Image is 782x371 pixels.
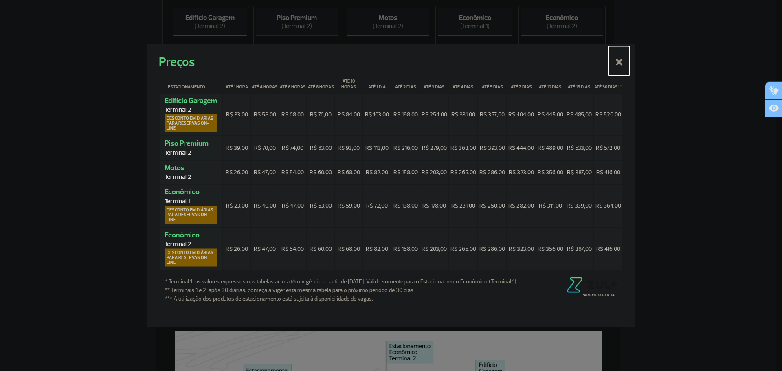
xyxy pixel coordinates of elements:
[567,245,592,252] span: R$ 387,00
[480,111,505,118] span: R$ 357,00
[282,202,304,209] span: R$ 47,00
[335,72,362,92] th: Até 10 horas
[765,81,782,117] div: Plugin de acessibilidade da Hand Talk.
[310,111,332,118] span: R$ 76,00
[449,72,477,92] th: Até 4 dias
[254,245,276,252] span: R$ 47,00
[165,197,217,205] span: Terminal 1
[165,277,518,286] span: * Terminal 1: os valores expressos nas tabelas acima têm vigência a partir de [DATE]. Válido some...
[279,72,307,92] th: Até 6 horas
[567,169,592,176] span: R$ 387,00
[310,202,332,209] span: R$ 53,00
[595,202,621,209] span: R$ 364,00
[226,145,248,151] span: R$ 39,00
[338,111,360,118] span: R$ 84,00
[507,72,535,92] th: Até 7 dias
[608,46,630,75] button: Close
[565,277,617,293] img: logo-zul-black.png
[165,149,217,156] span: Terminal 2
[479,245,505,252] span: R$ 286,00
[310,169,332,176] span: R$ 60,00
[509,245,534,252] span: R$ 323,00
[765,81,782,99] button: Abrir tradutor de língua de sinais.
[281,245,304,252] span: R$ 54,00
[422,202,446,209] span: R$ 178,00
[422,169,447,176] span: R$ 203,00
[366,202,388,209] span: R$ 72,00
[366,169,388,176] span: R$ 82,00
[596,245,620,252] span: R$ 416,00
[478,72,506,92] th: Até 5 dias
[582,293,617,297] span: Parceiro Oficial
[422,145,447,151] span: R$ 279,00
[338,145,360,151] span: R$ 93,00
[165,240,217,248] span: Terminal 2
[393,202,418,209] span: R$ 138,00
[165,230,217,267] strong: Econômico
[508,202,534,209] span: R$ 282,00
[420,72,448,92] th: Até 3 dias
[226,202,248,209] span: R$ 23,00
[479,202,505,209] span: R$ 250,00
[594,72,622,92] th: Até 30 dias**
[539,202,562,209] span: R$ 311,00
[595,111,621,118] span: R$ 520,00
[165,187,217,224] strong: Econômico
[165,286,518,294] span: ** Terminais 1 e 2: após 30 diárias, começa a viger esta mesma tabela para o próximo período de 3...
[567,202,592,209] span: R$ 339,00
[393,111,418,118] span: R$ 198,00
[391,72,419,92] th: Até 2 dias
[365,145,389,151] span: R$ 113,00
[254,111,276,118] span: R$ 58,00
[765,99,782,117] button: Abrir recursos assistivos.
[565,72,593,92] th: Até 15 dias
[567,111,592,118] span: R$ 485,00
[508,111,534,118] span: R$ 404,00
[538,111,563,118] span: R$ 445,00
[167,207,215,222] span: Desconto em diárias para reservas on-line
[282,145,303,151] span: R$ 74,00
[338,202,360,209] span: R$ 59,00
[310,245,332,252] span: R$ 60,00
[223,72,250,92] th: Até 1 hora
[480,145,505,151] span: R$ 393,00
[596,169,620,176] span: R$ 416,00
[538,169,563,176] span: R$ 356,00
[479,169,505,176] span: R$ 286,00
[307,72,334,92] th: Até 8 horas
[165,96,217,132] strong: Edifício Garagem
[165,139,217,157] strong: Piso Premium
[366,245,388,252] span: R$ 82,00
[393,245,418,252] span: R$ 158,00
[450,145,476,151] span: R$ 363,00
[363,72,391,92] th: Até 1 dia
[165,294,518,303] span: *** A utilização dos produtos de estacionamento está sujeita à disponibilidade de vagas.
[422,245,447,252] span: R$ 203,00
[422,111,447,118] span: R$ 254,00
[160,72,222,92] th: Estacionamento
[165,106,217,114] span: Terminal 2
[254,169,276,176] span: R$ 47,00
[508,145,534,151] span: R$ 444,00
[393,169,418,176] span: R$ 158,00
[226,111,248,118] span: R$ 33,00
[509,169,534,176] span: R$ 323,00
[226,245,248,252] span: R$ 26,00
[451,202,475,209] span: R$ 231,00
[538,245,563,252] span: R$ 356,00
[596,145,620,151] span: R$ 572,00
[338,169,360,176] span: R$ 68,00
[393,145,418,151] span: R$ 216,00
[450,245,476,252] span: R$ 265,00
[281,111,304,118] span: R$ 68,00
[365,111,389,118] span: R$ 103,00
[165,163,217,181] strong: Motos
[536,72,565,92] th: Até 10 dias
[165,173,217,181] span: Terminal 2
[226,169,248,176] span: R$ 26,00
[167,250,215,265] span: Desconto em diárias para reservas on-line
[451,111,475,118] span: R$ 331,00
[254,202,276,209] span: R$ 40,00
[450,169,476,176] span: R$ 265,00
[281,169,304,176] span: R$ 54,00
